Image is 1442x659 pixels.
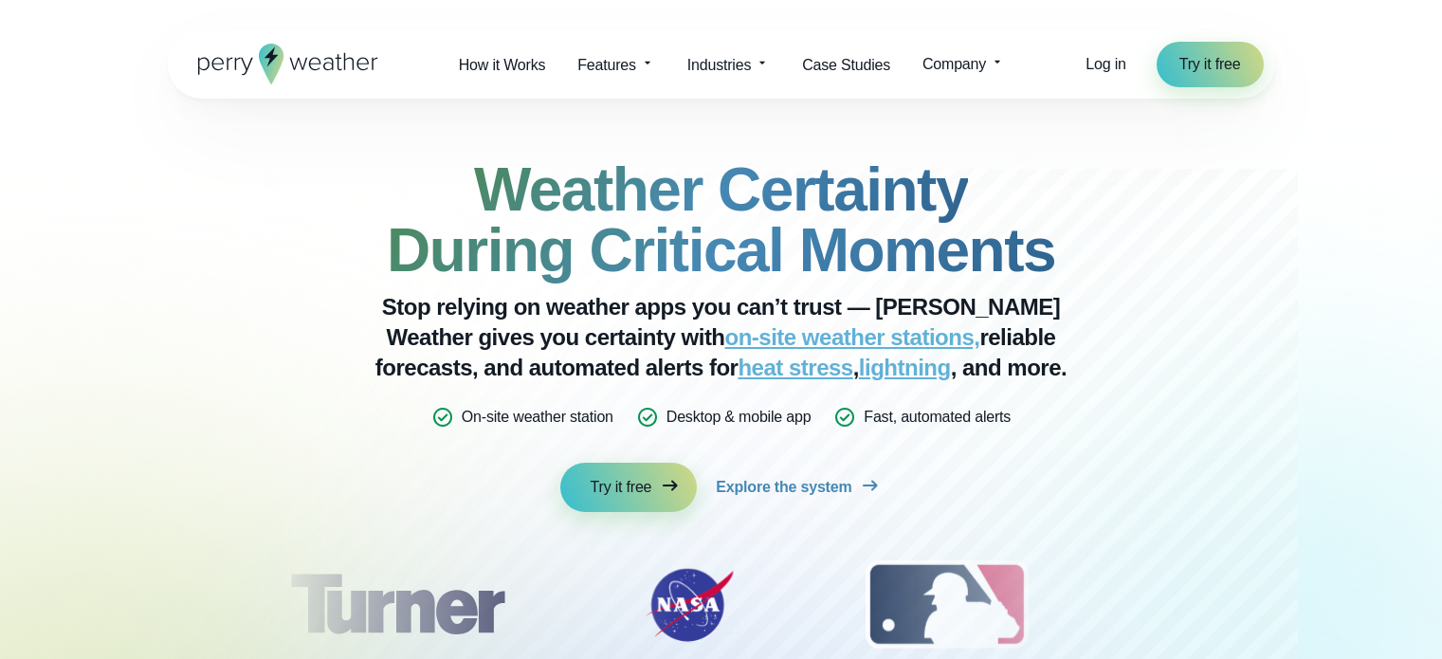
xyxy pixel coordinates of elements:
span: Try it free [1179,53,1241,76]
span: Industries [687,54,751,77]
span: Company [922,53,986,76]
a: Explore the system [716,463,882,512]
div: 2 of 12 [623,558,756,652]
p: Desktop & mobile app [666,406,812,432]
div: 3 of 12 [847,558,1047,652]
a: lightning [859,355,951,380]
img: PGA.svg [1138,558,1289,652]
p: Stop relying on weather apps you can’t trust — [PERSON_NAME] Weather gives you certainty with rel... [342,292,1101,383]
p: Fast, automated alerts [864,406,1011,432]
strong: Weather Certainty During Critical Moments [387,156,1055,284]
a: heat stress [738,355,852,380]
a: Log in [1086,53,1125,76]
span: Explore the system [716,476,851,499]
a: Try it free [560,463,698,512]
span: How it Works [459,54,546,77]
a: Try it free [1157,42,1264,87]
img: MLB.svg [847,558,1047,652]
span: Features [577,54,636,77]
div: 4 of 12 [1138,558,1289,652]
a: on-site weather stations, [725,324,980,350]
span: Try it free [591,476,652,499]
a: Case Studies [786,46,906,84]
span: Log in [1086,56,1125,72]
img: Turner-Construction_1.svg [262,558,531,652]
div: 1 of 12 [262,558,531,652]
img: NASA.svg [623,558,756,652]
a: How it Works [443,46,562,84]
span: Case Studies [802,54,890,77]
p: On-site weather station [462,406,613,432]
